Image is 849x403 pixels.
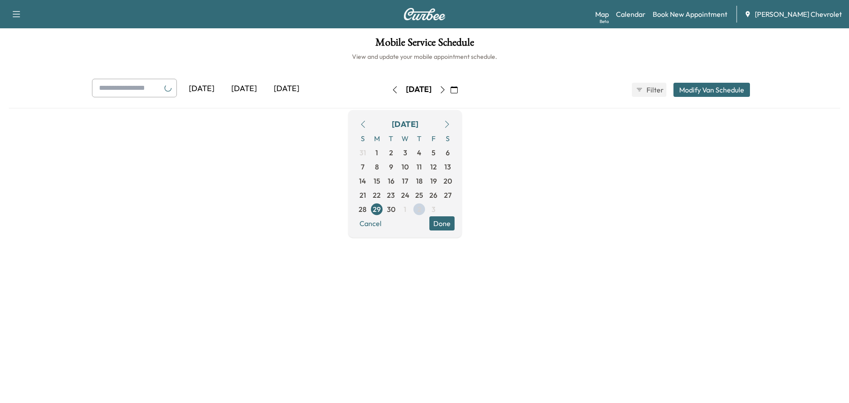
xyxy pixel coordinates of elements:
[646,84,662,95] span: Filter
[387,204,395,215] span: 30
[359,176,366,186] span: 14
[375,147,378,158] span: 1
[403,147,407,158] span: 3
[432,204,436,215] span: 3
[403,8,446,20] img: Curbee Logo
[755,9,842,19] span: [PERSON_NAME] Chevrolet
[444,161,451,172] span: 13
[653,9,727,19] a: Book New Appointment
[432,147,436,158] span: 5
[412,131,426,146] span: T
[402,161,409,172] span: 10
[375,161,379,172] span: 8
[389,147,393,158] span: 2
[359,190,366,200] span: 21
[430,161,437,172] span: 12
[446,147,450,158] span: 6
[444,190,451,200] span: 27
[374,176,380,186] span: 15
[417,161,422,172] span: 11
[387,190,395,200] span: 23
[384,131,398,146] span: T
[429,216,455,230] button: Done
[356,131,370,146] span: S
[9,37,840,52] h1: Mobile Service Schedule
[440,131,455,146] span: S
[265,79,308,99] div: [DATE]
[415,190,423,200] span: 25
[632,83,666,97] button: Filter
[429,190,437,200] span: 26
[404,204,406,215] span: 1
[223,79,265,99] div: [DATE]
[673,83,750,97] button: Modify Van Schedule
[370,131,384,146] span: M
[406,84,432,95] div: [DATE]
[600,18,609,25] div: Beta
[359,204,367,215] span: 28
[361,161,364,172] span: 7
[444,176,452,186] span: 20
[373,204,381,215] span: 29
[373,190,381,200] span: 22
[398,131,412,146] span: W
[356,216,386,230] button: Cancel
[417,204,421,215] span: 2
[180,79,223,99] div: [DATE]
[426,131,440,146] span: F
[616,9,646,19] a: Calendar
[417,147,421,158] span: 4
[9,52,840,61] h6: View and update your mobile appointment schedule.
[401,190,409,200] span: 24
[359,147,366,158] span: 31
[392,118,418,130] div: [DATE]
[416,176,423,186] span: 18
[595,9,609,19] a: MapBeta
[389,161,393,172] span: 9
[430,176,437,186] span: 19
[402,176,408,186] span: 17
[388,176,394,186] span: 16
